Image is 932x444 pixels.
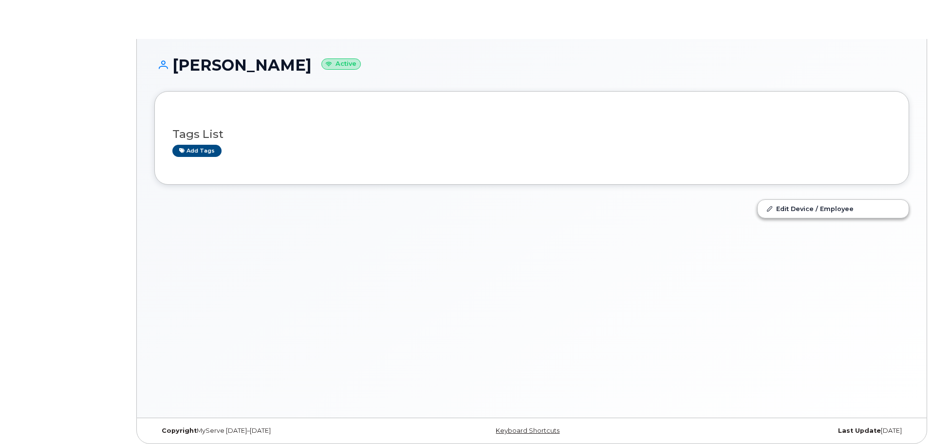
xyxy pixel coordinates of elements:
[496,427,559,434] a: Keyboard Shortcuts
[657,427,909,435] div: [DATE]
[838,427,881,434] strong: Last Update
[172,128,891,140] h3: Tags List
[321,58,361,70] small: Active
[154,427,406,435] div: MyServe [DATE]–[DATE]
[758,200,909,217] a: Edit Device / Employee
[172,145,222,157] a: Add tags
[154,57,909,74] h1: [PERSON_NAME]
[162,427,197,434] strong: Copyright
